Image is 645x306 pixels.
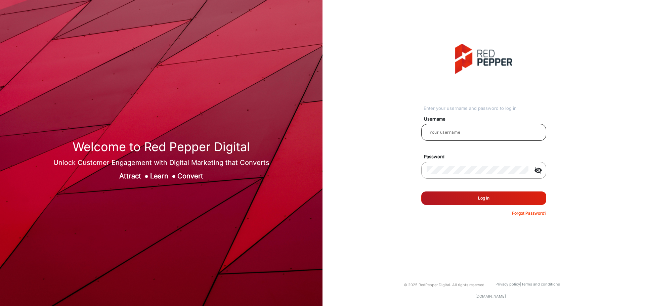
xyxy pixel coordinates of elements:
[424,105,546,112] div: Enter your username and password to log in
[475,294,506,299] a: [DOMAIN_NAME]
[53,140,269,154] h1: Welcome to Red Pepper Digital
[520,282,521,287] a: |
[427,128,541,136] input: Your username
[53,171,269,181] div: Attract Learn Convert
[455,44,512,74] img: vmg-logo
[53,158,269,168] div: Unlock Customer Engagement with Digital Marketing that Converts
[144,172,148,180] span: ●
[419,116,554,123] mat-label: Username
[404,282,485,287] small: © 2025 RedPepper Digital. All rights reserved.
[419,154,554,160] mat-label: Password
[172,172,176,180] span: ●
[496,282,520,287] a: Privacy policy
[530,166,546,174] mat-icon: visibility_off
[421,191,546,205] button: Log In
[521,282,560,287] a: Terms and conditions
[512,210,546,216] p: Forgot Password?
